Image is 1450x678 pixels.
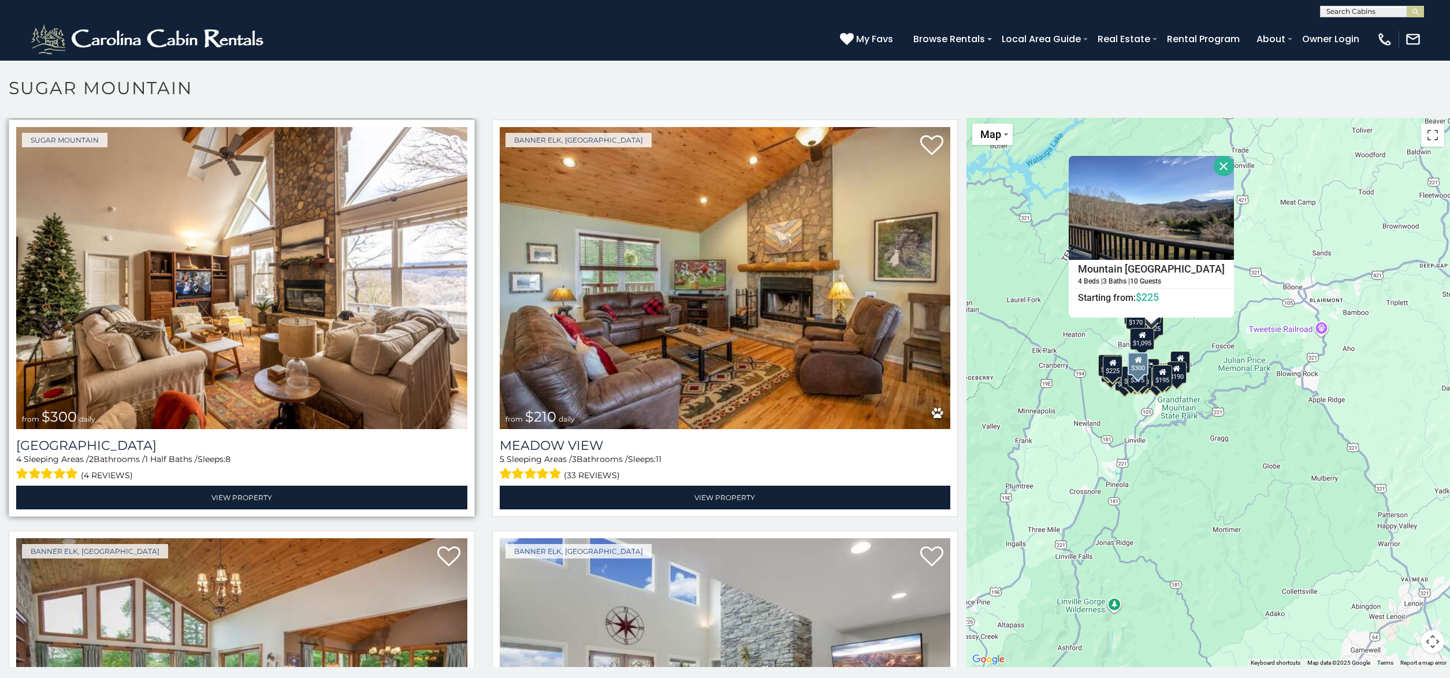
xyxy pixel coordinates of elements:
[1098,354,1118,376] div: $240
[996,29,1087,49] a: Local Area Guide
[1092,29,1156,49] a: Real Estate
[1121,366,1141,388] div: $375
[1130,277,1161,285] h5: 10 Guests
[1147,368,1166,390] div: $500
[16,438,467,453] h3: Highland House
[22,133,107,147] a: Sugar Mountain
[505,415,523,423] span: from
[1156,364,1176,386] div: $345
[1128,352,1148,375] div: $300
[1136,290,1159,303] span: $225
[437,134,460,158] a: Add to favorites
[1069,291,1233,303] h6: Starting from:
[89,454,94,464] span: 2
[145,454,198,464] span: 1 Half Baths /
[505,544,652,558] a: Banner Elk, [GEOGRAPHIC_DATA]
[1421,124,1444,147] button: Toggle fullscreen view
[1405,31,1421,47] img: mail-regular-white.png
[1421,630,1444,653] button: Map camera controls
[22,544,168,558] a: Banner Elk, [GEOGRAPHIC_DATA]
[1377,31,1393,47] img: phone-regular-white.png
[656,454,661,464] span: 11
[1101,360,1121,382] div: $355
[500,454,504,464] span: 5
[500,486,951,509] a: View Property
[16,438,467,453] a: [GEOGRAPHIC_DATA]
[79,415,95,423] span: daily
[525,408,556,425] span: $210
[16,127,467,429] a: Highland House from $300 daily
[1069,156,1234,260] img: Mountain Skye Lodge
[1377,660,1393,666] a: Terms (opens in new tab)
[500,453,951,483] div: Sleeping Areas / Bathrooms / Sleeps:
[564,468,620,483] span: (33 reviews)
[225,454,230,464] span: 8
[1152,365,1172,387] div: $195
[1114,368,1134,390] div: $650
[1069,260,1233,278] h4: Mountain [GEOGRAPHIC_DATA]
[1251,29,1291,49] a: About
[572,454,577,464] span: 3
[1069,260,1234,304] a: Mountain [GEOGRAPHIC_DATA] 4 Beds | 3 Baths | 10 Guests Starting from:$225
[1296,29,1365,49] a: Owner Login
[1400,660,1447,666] a: Report a map error
[500,127,951,429] img: Meadow View
[1166,361,1186,383] div: $190
[1078,277,1103,285] h5: 4 Beds |
[500,438,951,453] a: Meadow View
[16,127,467,429] img: Highland House
[1103,277,1130,285] h5: 3 Baths |
[1126,307,1146,329] div: $170
[1214,156,1234,176] button: Close
[42,408,77,425] span: $300
[920,545,943,569] a: Add to favorites
[1103,356,1122,378] div: $225
[908,29,991,49] a: Browse Rentals
[16,486,467,509] a: View Property
[972,124,1013,145] button: Change map style
[1251,659,1300,667] button: Keyboard shortcuts
[437,545,460,569] a: Add to favorites
[1161,29,1245,49] a: Rental Program
[1128,365,1147,387] div: $375
[81,468,133,483] span: (4 reviews)
[1307,660,1370,666] span: Map data ©2025 Google
[16,453,467,483] div: Sleeping Areas / Bathrooms / Sleeps:
[1140,359,1159,381] div: $200
[559,415,575,423] span: daily
[920,134,943,158] a: Add to favorites
[22,415,39,423] span: from
[1132,367,1152,389] div: $350
[29,22,269,57] img: White-1-2.png
[1130,328,1154,350] div: $1,095
[969,652,1007,667] img: Google
[980,128,1001,140] span: Map
[856,32,893,46] span: My Favs
[16,454,21,464] span: 4
[505,133,652,147] a: Banner Elk, [GEOGRAPHIC_DATA]
[969,652,1007,667] a: Open this area in Google Maps (opens a new window)
[1170,351,1190,373] div: $155
[840,32,896,47] a: My Favs
[500,127,951,429] a: Meadow View from $210 daily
